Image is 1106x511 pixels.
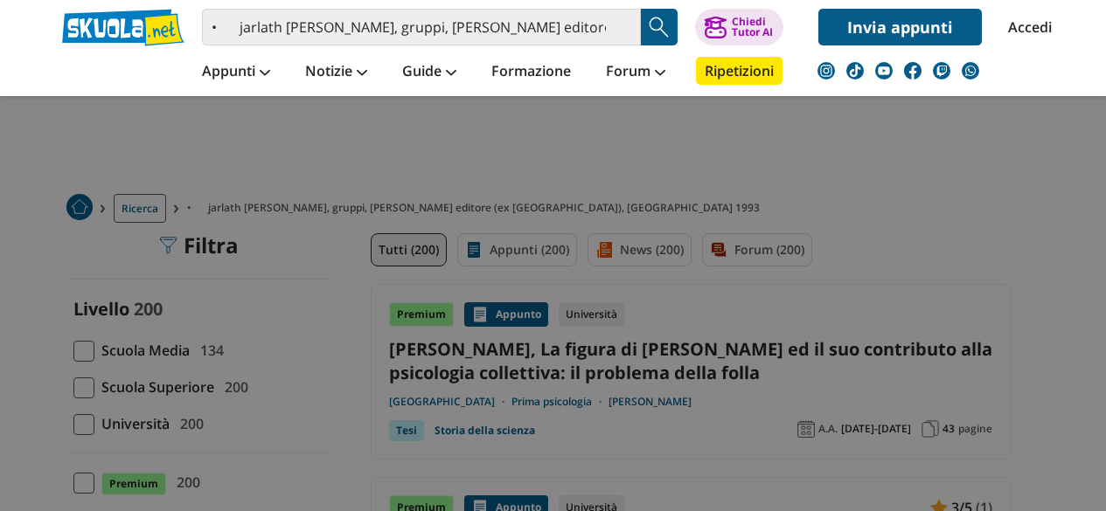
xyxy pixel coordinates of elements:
[198,57,275,88] a: Appunti
[817,62,835,79] img: instagram
[962,62,979,79] img: WhatsApp
[398,57,461,88] a: Guide
[732,17,773,38] div: Chiedi Tutor AI
[646,14,672,40] img: Cerca appunti, riassunti o versioni
[818,9,982,45] a: Invia appunti
[487,57,575,88] a: Formazione
[933,62,950,79] img: twitch
[202,9,641,45] input: Cerca appunti, riassunti o versioni
[301,57,372,88] a: Notizie
[875,62,893,79] img: youtube
[641,9,678,45] button: Search Button
[695,9,783,45] button: ChiediTutor AI
[1008,9,1045,45] a: Accedi
[602,57,670,88] a: Forum
[904,62,922,79] img: facebook
[696,57,783,85] a: Ripetizioni
[846,62,864,79] img: tiktok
